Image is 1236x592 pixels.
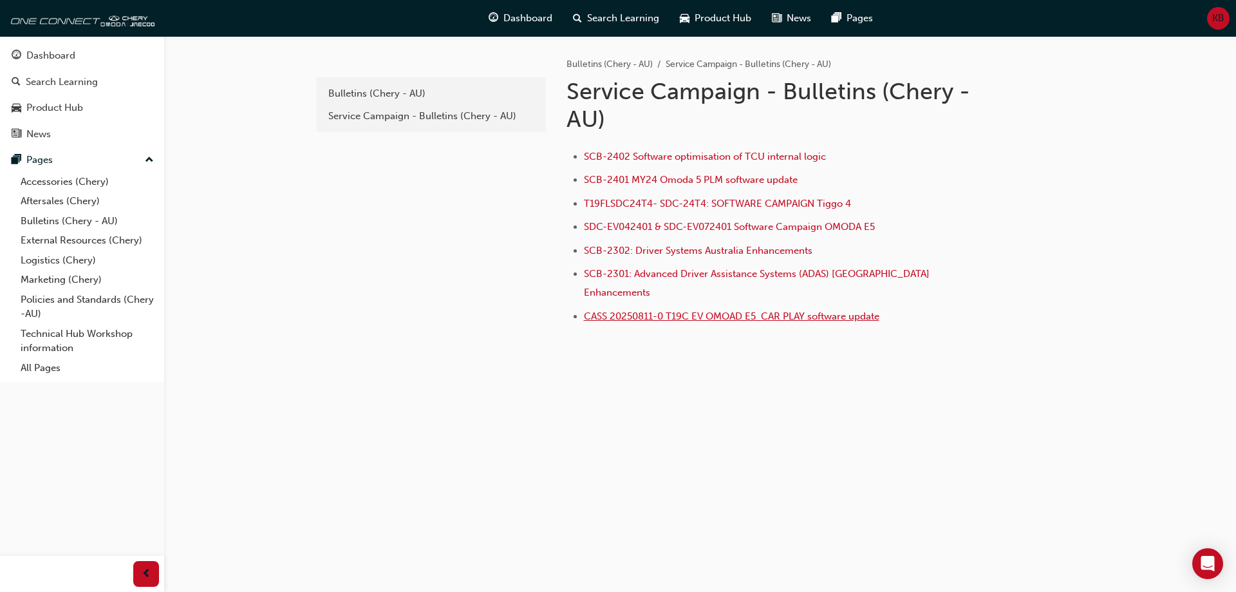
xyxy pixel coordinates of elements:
a: SCB-2301: Advanced Driver Assistance Systems (ADAS) [GEOGRAPHIC_DATA] Enhancements [584,268,932,298]
a: Policies and Standards (Chery -AU) [15,290,159,324]
span: search-icon [573,10,582,26]
li: Service Campaign - Bulletins (Chery - AU) [666,57,831,72]
a: Product Hub [5,96,159,120]
a: Technical Hub Workshop information [15,324,159,358]
a: CASS 20250811-0 T19C EV OMOAD E5 CAR PLAY software update [584,310,879,322]
button: DashboardSearch LearningProduct HubNews [5,41,159,148]
a: Bulletins (Chery - AU) [15,211,159,231]
a: Search Learning [5,70,159,94]
span: car-icon [680,10,689,26]
div: Bulletins (Chery - AU) [328,86,534,101]
span: news-icon [12,129,21,140]
a: search-iconSearch Learning [563,5,669,32]
span: Pages [847,11,873,26]
span: prev-icon [142,566,151,582]
a: Aftersales (Chery) [15,191,159,211]
a: car-iconProduct Hub [669,5,762,32]
a: Marketing (Chery) [15,270,159,290]
a: T19FLSDC24T4- SDC-24T4: SOFTWARE CAMPAIGN Tiggo 4 [584,198,851,209]
span: search-icon [12,77,21,88]
a: SCB-2302: Driver Systems Australia Enhancements [584,245,812,256]
span: pages-icon [12,155,21,166]
a: guage-iconDashboard [478,5,563,32]
div: News [26,127,51,142]
button: Pages [5,148,159,172]
a: SDC-EV042401 & SDC-EV072401 Software Campaign OMODA E5 [584,221,875,233]
div: Open Intercom Messenger [1192,548,1223,579]
a: Bulletins (Chery - AU) [566,59,653,70]
a: pages-iconPages [821,5,883,32]
a: Dashboard [5,44,159,68]
a: Service Campaign - Bulletins (Chery - AU) [322,105,541,128]
img: oneconnect [6,5,154,31]
div: Service Campaign - Bulletins (Chery - AU) [328,109,534,124]
a: All Pages [15,358,159,378]
a: SCB-2402 Software optimisation of TCU internal logic [584,151,826,162]
a: SCB-2401 MY24 Omoda 5 PLM software update [584,174,798,186]
div: Pages [26,153,53,167]
div: Search Learning [26,75,98,90]
a: News [5,122,159,146]
span: Product Hub [695,11,751,26]
a: Accessories (Chery) [15,172,159,192]
span: News [787,11,811,26]
span: news-icon [772,10,782,26]
span: car-icon [12,102,21,114]
a: Logistics (Chery) [15,251,159,271]
a: news-iconNews [762,5,821,32]
span: guage-icon [489,10,498,26]
button: KB [1207,7,1230,30]
span: up-icon [145,152,154,169]
span: Dashboard [503,11,552,26]
a: Bulletins (Chery - AU) [322,82,541,105]
span: Search Learning [587,11,659,26]
h1: Service Campaign - Bulletins (Chery - AU) [566,77,989,133]
div: Product Hub [26,100,83,115]
span: pages-icon [832,10,841,26]
div: Dashboard [26,48,75,63]
span: guage-icon [12,50,21,62]
a: External Resources (Chery) [15,231,159,251]
span: KB [1212,11,1224,26]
